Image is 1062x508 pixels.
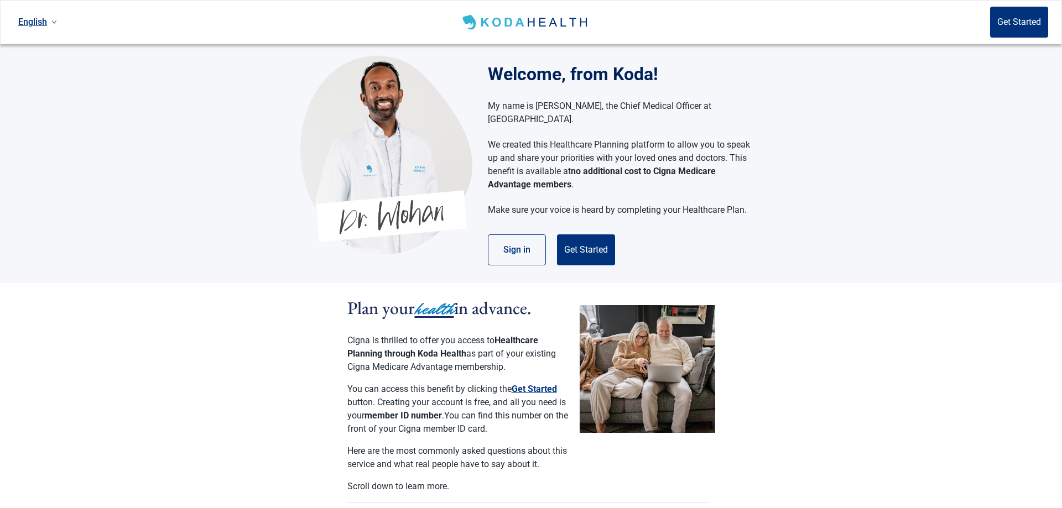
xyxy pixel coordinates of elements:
h1: Welcome, from Koda! [488,61,762,87]
strong: member ID number [365,410,442,421]
span: in advance. [454,296,532,320]
button: Sign in [488,234,546,265]
a: Current language: English [14,13,61,31]
p: We created this Healthcare Planning platform to allow you to speak up and share your priorities w... [488,138,751,191]
img: Couple planning their healthcare together [580,305,715,433]
span: health [415,297,454,321]
strong: no additional cost to Cigna Medicare Advantage members [488,166,716,190]
p: My name is [PERSON_NAME], the Chief Medical Officer at [GEOGRAPHIC_DATA]. [488,99,751,126]
button: Get Started [512,383,557,396]
button: Get Started [990,7,1048,38]
p: Scroll down to learn more. [347,480,569,493]
button: Get Started [557,234,615,265]
p: Make sure your voice is heard by completing your Healthcare Plan. [488,203,751,217]
span: down [51,19,57,25]
img: Koda Health [460,13,591,31]
span: Plan your [347,296,415,320]
p: You can access this benefit by clicking the button. Creating your account is free, and all you ne... [347,383,569,436]
span: Cigna is thrilled to offer you access to [347,335,494,345]
img: Koda Health [300,55,472,254]
p: Here are the most commonly asked questions about this service and what real people have to say ab... [347,444,569,471]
